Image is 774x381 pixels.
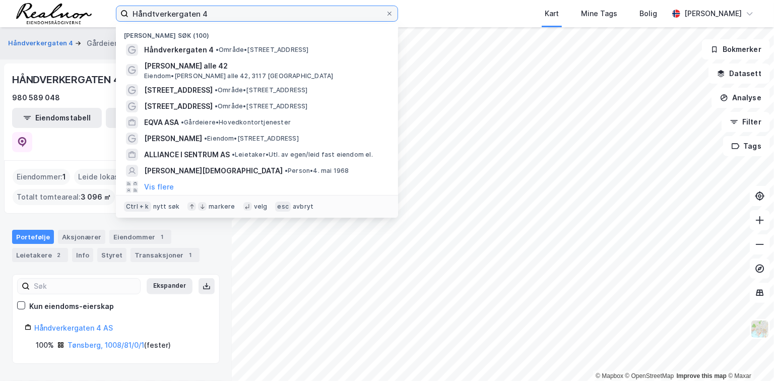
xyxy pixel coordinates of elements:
button: Datasett [708,63,770,84]
span: [STREET_ADDRESS] [144,84,213,96]
span: • [181,118,184,126]
img: Z [750,320,769,339]
span: [PERSON_NAME] [144,133,202,145]
div: 980 589 048 [12,92,60,104]
div: Portefølje [12,230,54,244]
span: Område • [STREET_ADDRESS] [215,102,308,110]
div: Kun eiendoms-eierskap [29,300,114,312]
div: esc [275,202,291,212]
div: [PERSON_NAME] [684,8,742,20]
button: Eiendomstabell [12,108,102,128]
span: • [215,102,218,110]
div: Kontrollprogram for chat [724,333,774,381]
span: ALLIANCE I SENTRUM AS [144,149,230,161]
span: [STREET_ADDRESS] [144,100,213,112]
div: markere [209,203,235,211]
a: Improve this map [677,372,727,379]
div: Leide lokasjoner : [74,169,147,185]
span: Leietaker • Utl. av egen/leid fast eiendom el. [232,151,373,159]
button: Analyse [712,88,770,108]
div: Ctrl + k [124,202,151,212]
div: Totalt tomteareal : [13,189,115,205]
span: [PERSON_NAME] alle 42 [144,60,386,72]
input: Søk på adresse, matrikkel, gårdeiere, leietakere eller personer [128,6,385,21]
span: Eiendom • [STREET_ADDRESS] [204,135,299,143]
div: Kart [545,8,559,20]
div: velg [254,203,268,211]
div: avbryt [293,203,313,211]
span: EQVA ASA [144,116,179,129]
span: Gårdeiere • Hovedkontortjenester [181,118,291,126]
span: • [216,46,219,53]
span: Person • 4. mai 1968 [285,167,349,175]
div: Aksjonærer [58,230,105,244]
div: 1 [185,250,196,260]
button: Tags [723,136,770,156]
a: Mapbox [596,372,623,379]
div: Mine Tags [581,8,617,20]
button: Leietakertabell [106,108,196,128]
div: Eiendommer : [13,169,70,185]
div: Bolig [639,8,657,20]
div: Info [72,248,93,262]
span: 1 [62,171,66,183]
a: Tønsberg, 1008/81/0/1 [68,341,144,349]
span: 3 096 ㎡ [81,191,111,203]
div: Leietakere [12,248,68,262]
img: realnor-logo.934646d98de889bb5806.png [16,3,92,24]
input: Søk [30,279,140,294]
span: Område • [STREET_ADDRESS] [216,46,309,54]
button: Filter [722,112,770,132]
div: Gårdeier [87,37,117,49]
button: Ekspander [147,278,192,294]
div: ( fester ) [68,339,171,351]
span: Håndverkergaten 4 [144,44,214,56]
div: nytt søk [153,203,180,211]
span: • [215,86,218,94]
span: • [204,135,207,142]
span: [PERSON_NAME][DEMOGRAPHIC_DATA] [144,165,283,177]
span: • [285,167,288,174]
a: OpenStreetMap [625,372,674,379]
iframe: Chat Widget [724,333,774,381]
a: Håndverkergaten 4 AS [34,324,113,332]
span: Område • [STREET_ADDRESS] [215,86,308,94]
div: [PERSON_NAME] søk (100) [116,24,398,42]
div: Transaksjoner [131,248,200,262]
div: 2 [54,250,64,260]
div: 100% [36,339,54,351]
div: 1 [157,232,167,242]
div: HÅNDVERKERGATEN 4 AS [12,72,138,88]
button: Bokmerker [702,39,770,59]
span: Eiendom • [PERSON_NAME] alle 42, 3117 [GEOGRAPHIC_DATA] [144,72,334,80]
div: Eiendommer [109,230,171,244]
div: Styret [97,248,126,262]
span: • [232,151,235,158]
button: Vis flere [144,181,174,193]
button: Håndverkergaten 4 [8,38,75,48]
